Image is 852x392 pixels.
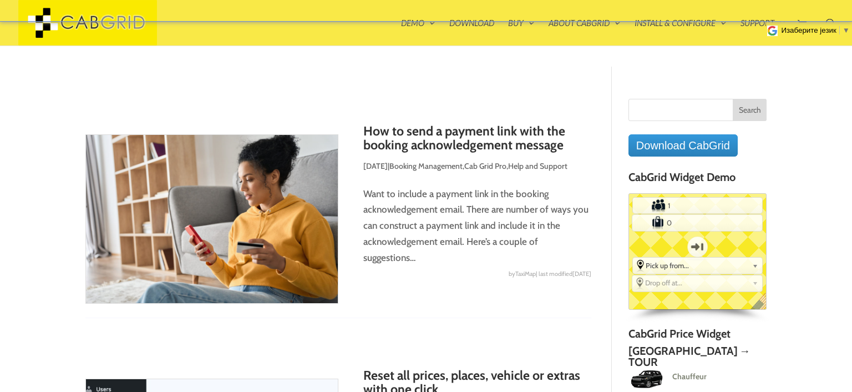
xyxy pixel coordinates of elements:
[666,198,729,213] input: Number of Passengers
[678,232,717,262] label: One-way
[628,134,738,157] a: Download CabGrid
[363,161,388,171] span: [DATE]
[85,186,591,267] p: Want to include a payment link in the booking acknowledgement email. There are number of ways you...
[363,123,565,153] a: How to send a payment link with the booking acknowledgement message
[508,19,535,46] a: Buy
[549,19,621,46] a: About CabGrid
[85,266,591,282] div: by | last modified
[665,215,729,230] input: Number of Suitcases
[18,16,157,27] a: CabGrid Taxi Plugin
[85,158,591,183] p: | , ,
[781,26,850,34] a: Изаберите језик​
[646,345,785,379] h2: [GEOGRAPHIC_DATA] (Centre) → [GEOGRAPHIC_DATA]
[781,26,836,34] span: Изаберите језик
[633,198,666,213] label: Number of Passengers
[633,215,665,230] label: Number of Suitcases
[389,161,463,171] a: Booking Management
[733,99,767,121] input: Search
[464,161,506,171] a: Cab Grid Pro
[85,134,338,304] img: How to send a payment link with the booking acknowledgement message
[741,19,785,46] a: Support
[401,19,435,46] a: Demo
[572,270,591,278] span: [DATE]
[751,293,775,318] span: English
[515,266,536,282] span: TaxiMap
[449,19,494,46] a: Download
[628,171,767,189] h4: CabGrid Widget Demo
[839,26,840,34] span: ​
[633,258,762,272] div: Select the place the starting address falls within
[508,161,567,171] a: Help and Support
[635,19,727,46] a: Install & Configure
[646,261,748,270] span: Pick up from...
[628,328,767,345] h4: CabGrid Price Widget
[632,275,762,290] div: Select the place the destination address is within
[645,278,748,287] span: Drop off at...
[843,26,850,34] span: ▼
